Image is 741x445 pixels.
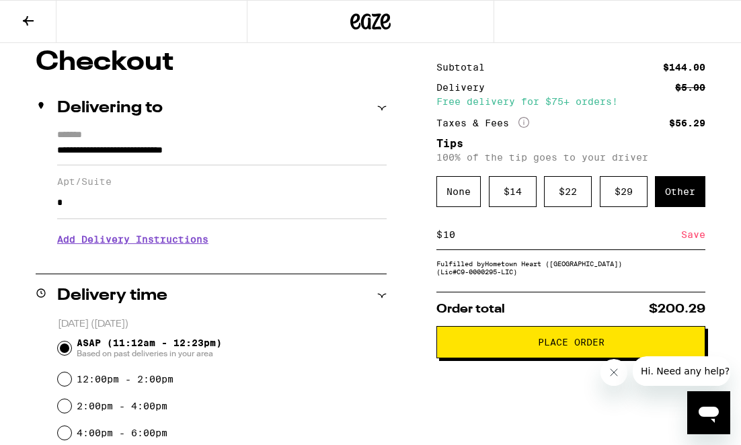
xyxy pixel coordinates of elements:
[77,374,173,385] label: 12:00pm - 2:00pm
[436,259,705,276] div: Fulfilled by Hometown Heart ([GEOGRAPHIC_DATA]) (Lic# C9-0000295-LIC )
[675,83,705,92] div: $5.00
[436,326,705,358] button: Place Order
[436,138,705,149] h5: Tips
[436,152,705,163] p: 100% of the tip goes to your driver
[57,255,387,266] p: We'll contact you at [PHONE_NUMBER] when we arrive
[669,118,705,128] div: $56.29
[57,176,387,187] label: Apt/Suite
[57,100,163,116] h2: Delivering to
[57,288,167,304] h2: Delivery time
[77,348,222,359] span: Based on past deliveries in your area
[436,117,529,129] div: Taxes & Fees
[538,337,604,347] span: Place Order
[436,97,705,106] div: Free delivery for $75+ orders!
[633,356,730,386] iframe: Message from company
[77,428,167,438] label: 4:00pm - 6:00pm
[36,49,387,76] h1: Checkout
[687,391,730,434] iframe: Button to launch messaging window
[436,83,494,92] div: Delivery
[663,63,705,72] div: $144.00
[436,303,505,315] span: Order total
[436,220,442,249] div: $
[600,176,648,207] div: $ 29
[77,401,167,411] label: 2:00pm - 4:00pm
[58,318,387,331] p: [DATE] ([DATE])
[600,359,627,386] iframe: Close message
[442,229,681,241] input: 0
[544,176,592,207] div: $ 22
[681,220,705,249] div: Save
[436,63,494,72] div: Subtotal
[649,303,705,315] span: $200.29
[57,224,387,255] h3: Add Delivery Instructions
[436,176,481,207] div: None
[77,337,222,359] span: ASAP (11:12am - 12:23pm)
[655,176,705,207] div: Other
[489,176,537,207] div: $ 14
